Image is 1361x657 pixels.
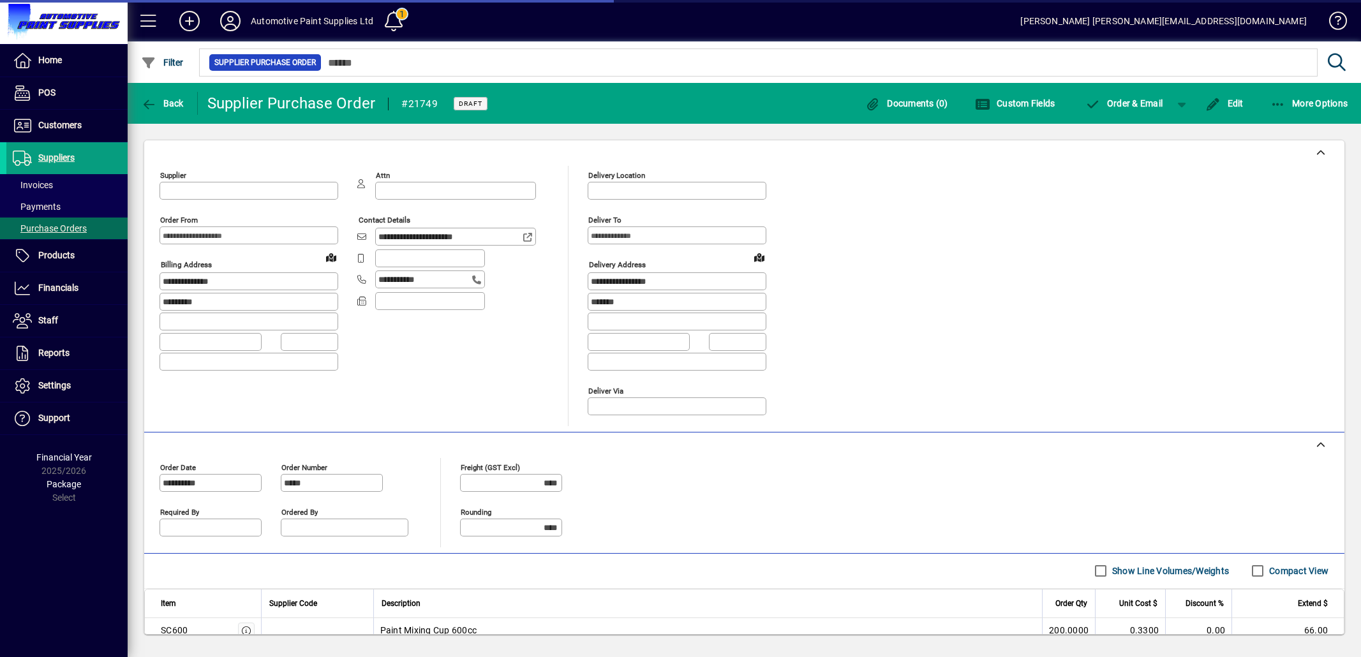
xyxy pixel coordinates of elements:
[461,462,520,471] mat-label: Freight (GST excl)
[6,196,128,218] a: Payments
[13,223,87,233] span: Purchase Orders
[38,250,75,260] span: Products
[1298,596,1328,610] span: Extend $
[376,171,390,180] mat-label: Attn
[1095,618,1165,644] td: 0.3300
[210,10,251,33] button: Profile
[128,92,198,115] app-page-header-button: Back
[1267,565,1328,577] label: Compact View
[588,216,621,225] mat-label: Deliver To
[588,171,645,180] mat-label: Delivery Location
[1085,98,1163,108] span: Order & Email
[38,348,70,358] span: Reports
[6,45,128,77] a: Home
[862,92,951,115] button: Documents (0)
[281,507,318,516] mat-label: Ordered by
[401,94,438,114] div: #21749
[138,51,187,74] button: Filter
[1110,565,1229,577] label: Show Line Volumes/Weights
[588,386,623,395] mat-label: Deliver via
[1186,596,1224,610] span: Discount %
[1119,596,1157,610] span: Unit Cost $
[13,202,61,212] span: Payments
[380,624,477,637] span: Paint Mixing Cup 600cc
[47,479,81,489] span: Package
[160,462,196,471] mat-label: Order date
[975,98,1055,108] span: Custom Fields
[141,57,184,68] span: Filter
[6,174,128,196] a: Invoices
[865,98,948,108] span: Documents (0)
[38,55,62,65] span: Home
[6,402,128,434] a: Support
[1202,92,1247,115] button: Edit
[207,93,376,114] div: Supplier Purchase Order
[269,596,317,610] span: Supplier Code
[1205,98,1244,108] span: Edit
[6,110,128,142] a: Customers
[160,171,186,180] mat-label: Supplier
[1270,98,1348,108] span: More Options
[6,77,128,109] a: POS
[6,337,128,369] a: Reports
[749,247,770,267] a: View on map
[13,180,53,190] span: Invoices
[38,152,75,163] span: Suppliers
[459,100,482,108] span: Draft
[161,624,188,637] div: SC600
[6,305,128,337] a: Staff
[382,596,420,610] span: Description
[321,247,341,267] a: View on map
[38,380,71,390] span: Settings
[1042,618,1095,644] td: 200.0000
[6,370,128,402] a: Settings
[1055,596,1087,610] span: Order Qty
[38,413,70,423] span: Support
[1165,618,1231,644] td: 0.00
[36,452,92,462] span: Financial Year
[169,10,210,33] button: Add
[161,596,176,610] span: Item
[141,98,184,108] span: Back
[1267,92,1351,115] button: More Options
[1020,11,1307,31] div: [PERSON_NAME] [PERSON_NAME][EMAIL_ADDRESS][DOMAIN_NAME]
[38,315,58,325] span: Staff
[6,218,128,239] a: Purchase Orders
[1320,3,1345,44] a: Knowledge Base
[461,507,491,516] mat-label: Rounding
[38,120,82,130] span: Customers
[160,216,198,225] mat-label: Order from
[214,56,316,69] span: Supplier Purchase Order
[38,283,78,293] span: Financials
[251,11,373,31] div: Automotive Paint Supplies Ltd
[1078,92,1169,115] button: Order & Email
[281,462,327,471] mat-label: Order number
[6,240,128,272] a: Products
[138,92,187,115] button: Back
[38,87,56,98] span: POS
[6,272,128,304] a: Financials
[1231,618,1344,644] td: 66.00
[972,92,1059,115] button: Custom Fields
[160,507,199,516] mat-label: Required by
